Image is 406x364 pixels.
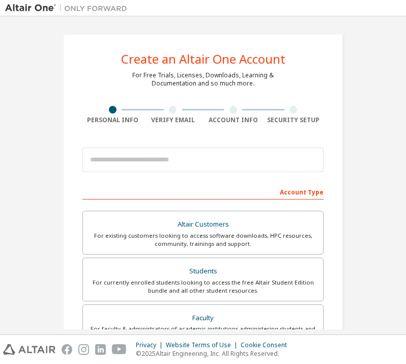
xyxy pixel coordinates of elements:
img: altair_logo.svg [3,344,55,355]
div: Students [89,264,317,278]
div: Security Setup [264,116,324,124]
div: Website Terms of Use [166,341,241,349]
div: Verify Email [143,116,204,124]
div: Create an Altair One Account [121,53,285,65]
div: For Free Trials, Licenses, Downloads, Learning & Documentation and so much more. [132,71,274,88]
img: linkedin.svg [95,344,106,355]
img: instagram.svg [78,344,89,355]
div: Personal Info [82,116,143,124]
div: Cookie Consent [241,341,293,349]
p: © 2025 Altair Engineering, Inc. All Rights Reserved. [136,349,293,358]
div: Privacy [136,341,166,349]
img: youtube.svg [112,344,127,355]
img: facebook.svg [62,344,72,355]
div: For currently enrolled students looking to access the free Altair Student Edition bundle and all ... [89,278,317,295]
div: For existing customers looking to access software downloads, HPC resources, community, trainings ... [89,232,317,248]
div: Account Info [203,116,264,124]
div: Faculty [89,311,317,325]
div: Altair Customers [89,217,317,232]
div: Account Type [82,183,324,200]
div: For faculty & administrators of academic institutions administering students and accessing softwa... [89,325,317,341]
img: Altair One [5,3,132,13]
